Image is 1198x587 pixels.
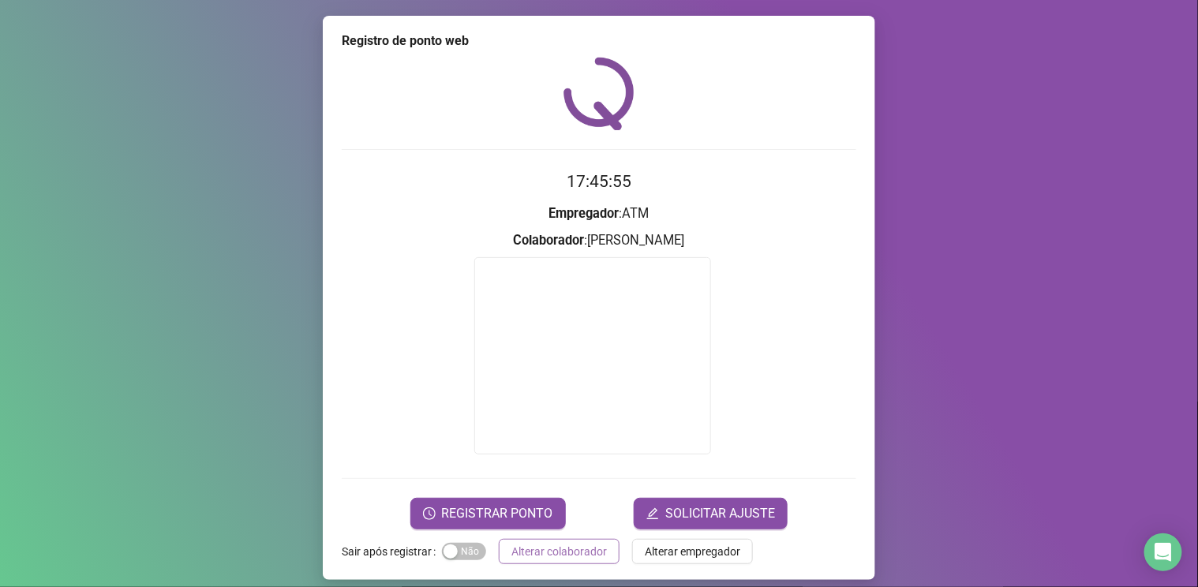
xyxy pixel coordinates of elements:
h3: : [PERSON_NAME] [342,230,856,251]
span: Alterar empregador [645,543,740,560]
span: REGISTRAR PONTO [442,504,553,523]
time: 17:45:55 [567,172,631,191]
span: SOLICITAR AJUSTE [665,504,775,523]
h3: : ATM [342,204,856,224]
strong: Empregador [549,206,620,221]
strong: Colaborador [514,233,585,248]
img: QRPoint [563,57,635,130]
button: Alterar colaborador [499,539,620,564]
label: Sair após registrar [342,539,442,564]
div: Registro de ponto web [342,32,856,50]
span: Alterar colaborador [511,543,607,560]
div: Open Intercom Messenger [1144,533,1182,571]
span: edit [646,507,659,520]
button: REGISTRAR PONTO [410,498,566,529]
button: editSOLICITAR AJUSTE [634,498,788,529]
span: clock-circle [423,507,436,520]
button: Alterar empregador [632,539,753,564]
